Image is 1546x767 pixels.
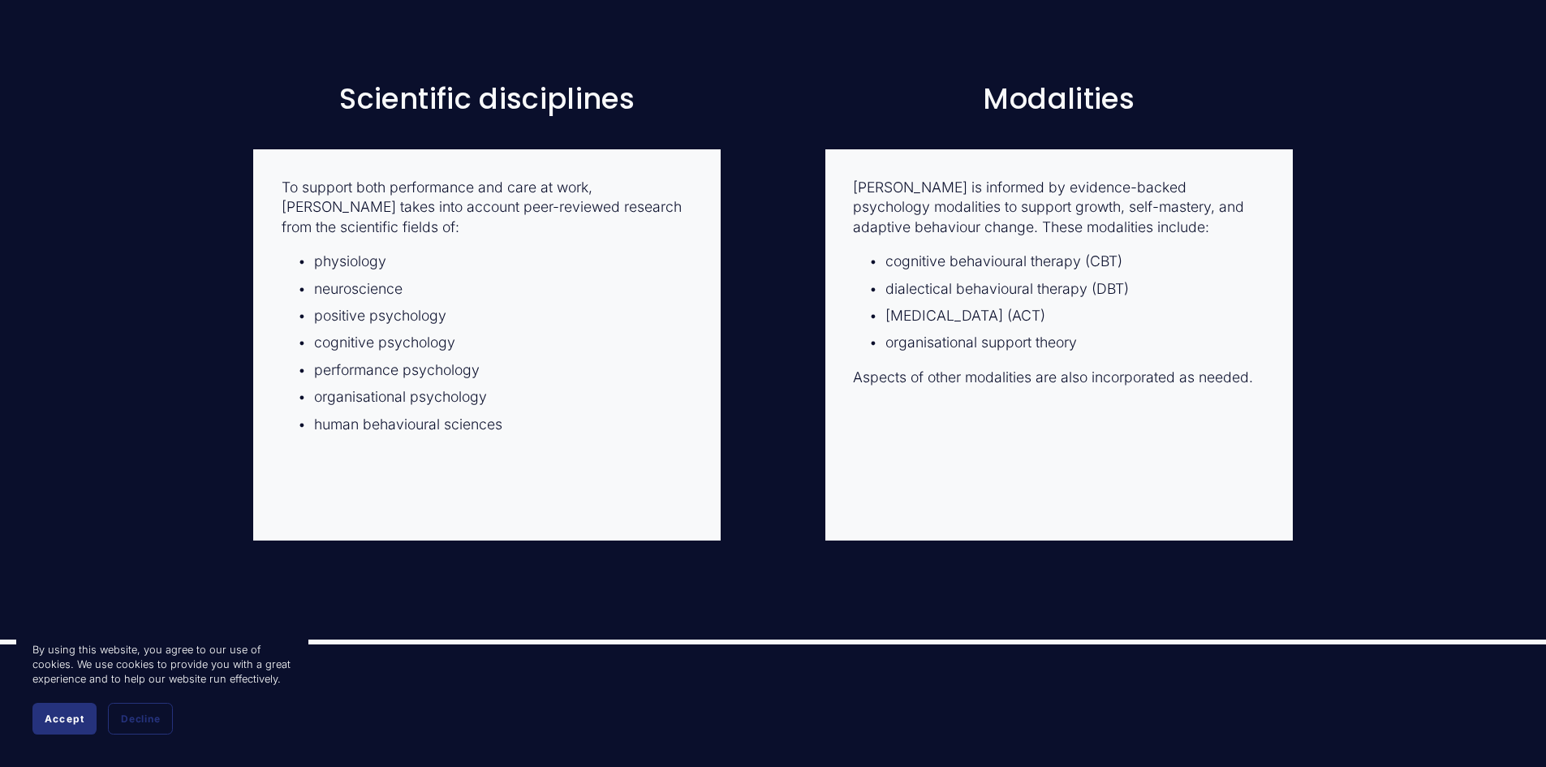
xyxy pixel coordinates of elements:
[885,279,1264,299] p: dialectical behavioural therapy (DBT)
[282,178,693,238] p: To support both performance and care at work, [PERSON_NAME] takes into account peer-reviewed rese...
[108,703,173,735] button: Decline
[872,83,1245,115] h3: Modalities
[314,306,693,326] p: positive psychology
[32,643,292,687] p: By using this website, you agree to our use of cookies. We use cookies to provide you with a grea...
[314,252,693,272] p: physiology
[885,252,1264,272] p: cognitive behavioural therapy (CBT)
[45,713,84,725] span: Accept
[853,178,1264,238] p: [PERSON_NAME] is informed by evidence-backed psychology modalities to support growth, self-master...
[853,368,1264,428] p: Aspects of other modalities are also incorporated as needed.
[314,387,693,407] p: organisational psychology
[16,627,308,751] section: Cookie banner
[121,713,160,725] span: Decline
[301,83,674,115] h3: Scientific disciplines
[32,703,97,735] button: Accept
[885,333,1264,353] p: organisational support theory
[885,306,1264,326] p: [MEDICAL_DATA] (ACT)
[314,415,693,435] p: human behavioural sciences
[314,333,693,353] p: cognitive psychology
[314,279,693,299] p: neuroscience
[314,360,693,381] p: performance psychology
